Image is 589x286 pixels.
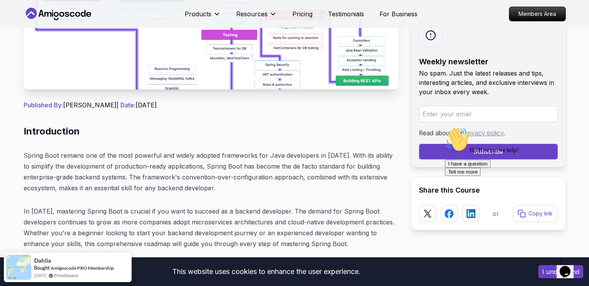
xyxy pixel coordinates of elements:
[34,265,50,271] span: Bought
[419,69,558,96] p: No spam. Just the latest releases and tips, interesting articles, and exclusive interviews in you...
[34,272,46,279] span: [DATE]
[419,144,558,159] button: Subscribe
[3,3,28,28] img: :wave:
[3,36,49,44] button: I have a question
[24,150,398,193] p: Spring Boot remains one of the most powerful and widely adopted frameworks for Java developers in...
[236,9,268,19] p: Resources
[328,9,364,19] a: Testimonials
[54,272,78,279] a: ProveSource
[419,185,558,196] h2: Share this Course
[292,9,313,19] a: Pricing
[419,128,558,138] p: Read about our .
[185,9,221,25] button: Products
[6,263,527,280] div: This website uses cookies to enhance the user experience.
[24,100,398,110] p: [PERSON_NAME] | [DATE]
[236,9,277,25] button: Resources
[419,106,558,122] input: Enter your email
[6,255,31,280] img: provesource social proof notification image
[509,7,565,21] p: Members Area
[185,9,211,19] p: Products
[380,9,417,19] a: For Business
[24,101,63,109] span: Published By:
[3,23,77,29] span: Hi! How can we help?
[51,265,114,271] a: Amigoscode PRO Membership
[509,7,566,21] a: Members Area
[24,206,398,249] p: In [DATE], mastering Spring Boot is crucial if you want to succeed as a backend developer. The de...
[3,3,143,52] div: 👋Hi! How can we help?I have a questionTell me more
[120,101,136,109] span: Date:
[538,265,583,278] button: Accept cookies
[442,124,581,251] iframe: chat widget
[3,44,39,52] button: Tell me more
[24,125,398,138] h2: Introduction
[419,56,558,67] h2: Weekly newsletter
[556,255,581,278] iframe: chat widget
[34,257,51,264] span: Dahlia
